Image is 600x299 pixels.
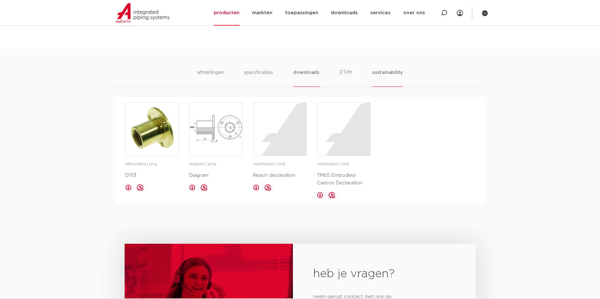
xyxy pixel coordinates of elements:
[189,172,243,179] p: Diagram
[189,103,243,156] img: image for Diagram
[244,69,273,87] li: specificaties
[313,266,455,282] h2: heb je vragen?
[317,172,371,187] p: TM65 Embodied Carbon Declaration
[253,161,307,167] p: certificaten | pdf
[189,102,243,156] a: image for Diagram
[372,69,403,87] li: sustainability
[125,172,179,179] p: D1113
[125,161,179,167] p: afbeelding | png
[317,161,371,167] p: certificaten | pdf
[189,161,243,167] p: diagram | png
[197,69,224,87] li: afmetingen
[340,69,352,87] li: ETIM
[293,69,319,87] li: downloads
[125,102,179,156] a: image for D1113
[126,103,179,156] img: image for D1113
[253,172,307,179] p: Reach declaration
